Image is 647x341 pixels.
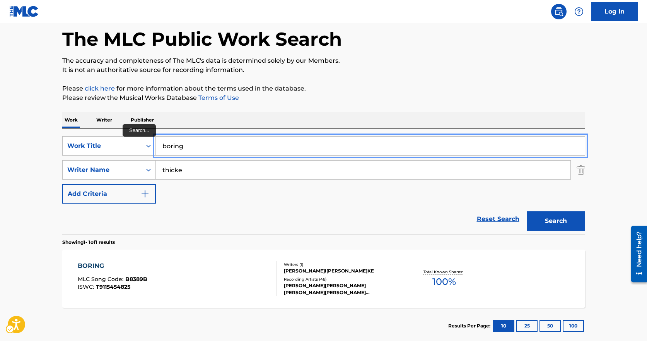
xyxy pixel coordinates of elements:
p: Please review the Musical Works Database [62,93,585,103]
p: Showing 1 - 1 of 1 results [62,239,115,246]
a: Reset Search [473,211,523,228]
a: click here [85,85,115,92]
form: Search Form [62,136,585,235]
button: 25 [516,320,538,332]
span: ISWC : [78,283,96,290]
iframe: Iframe | Resource Center [625,223,647,285]
button: 100 [563,320,584,332]
button: Search [527,211,585,231]
span: 100 % [432,275,456,289]
img: 9d2ae6d4665cec9f34b9.svg [140,189,150,199]
div: Work Title [67,141,137,151]
p: The accuracy and completeness of The MLC's data is determined solely by our Members. [62,56,585,65]
img: Delete Criterion [577,160,585,180]
div: [PERSON_NAME][PERSON_NAME][PERSON_NAME][PERSON_NAME][PERSON_NAME] [284,282,401,296]
p: Please for more information about the terms used in the database. [62,84,585,93]
div: Writers ( 1 ) [284,262,401,267]
p: Writer [94,112,114,128]
span: B8389B [125,276,147,283]
span: T9115454825 [96,283,130,290]
h1: The MLC Public Work Search [62,27,342,51]
a: BORINGMLC Song Code:B8389BISWC:T9115454825Writers (1)[PERSON_NAME]I[PERSON_NAME]KERecording Artis... [62,250,585,308]
a: Terms of Use [197,94,239,101]
span: MLC Song Code : [78,276,125,283]
input: Search... [156,161,570,179]
a: Log In [591,2,638,21]
div: BORING [78,261,147,271]
p: Work [62,112,80,128]
input: Search... [156,137,585,155]
div: [PERSON_NAME]I[PERSON_NAME]KE [284,267,401,274]
div: Writer Name [67,165,137,175]
p: Results Per Page: [448,322,492,329]
img: help [574,7,584,16]
p: It is not an authoritative source for recording information. [62,65,585,75]
button: 10 [493,320,514,332]
div: Recording Artists ( 48 ) [284,276,401,282]
img: search [554,7,563,16]
button: Add Criteria [62,184,156,204]
p: Publisher [128,112,156,128]
img: MLC Logo [9,6,39,17]
p: Total Known Shares: [423,269,465,275]
button: 50 [539,320,561,332]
